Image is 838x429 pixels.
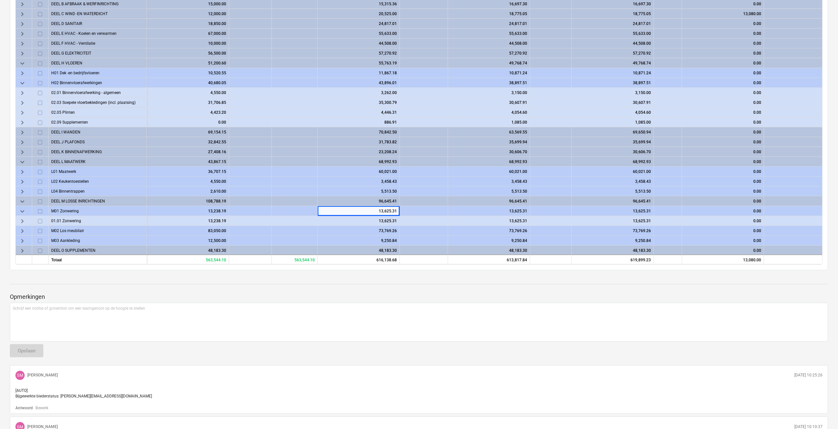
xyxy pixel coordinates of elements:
div: 0.00 [685,48,761,58]
div: 02.05 Plinten [51,107,144,117]
div: 30,606.70 [574,147,651,157]
div: 0.00 [685,226,761,236]
div: 38,897.51 [574,78,651,88]
div: 56,500.00 [150,48,226,58]
div: DEEL M LOSSE INRICHTINGEN [51,196,144,206]
div: 24,817.01 [320,19,397,29]
div: 67,000.00 [150,29,226,38]
div: M01 Zonwering [51,206,144,216]
div: Totaal [49,254,147,264]
div: 20,525.00 [320,9,397,19]
div: 4,446.31 [320,107,397,117]
div: 23,208.24 [320,147,397,157]
div: 0.00 [685,147,761,157]
span: keyboard_arrow_right [18,50,26,58]
div: 0.00 [685,196,761,206]
div: 886.91 [320,117,397,127]
span: keyboard_arrow_right [18,168,26,176]
div: 73,769.26 [320,226,397,236]
span: keyboard_arrow_right [18,227,26,235]
span: keyboard_arrow_right [18,69,26,77]
div: 43,867.15 [150,157,226,167]
span: keyboard_arrow_right [18,0,26,8]
div: 0.00 [685,157,761,167]
div: 12,000.00 [150,9,226,19]
div: 3,262.00 [320,88,397,98]
div: DEEL C WIND -EN WATERDICHT [51,9,144,18]
div: 0.00 [685,246,761,255]
div: 0.00 [685,68,761,78]
div: 0.00 [685,206,761,216]
div: 2,610.00 [150,186,226,196]
div: 13,625.31 [574,206,651,216]
div: 9,250.84 [320,236,397,246]
div: 0.00 [685,88,761,98]
div: 43,896.01 [320,78,397,88]
div: 48,183.30 [451,246,527,255]
div: 69,154.15 [150,127,226,137]
span: SM [17,373,23,378]
span: keyboard_arrow_down [18,207,26,215]
div: 3,150.00 [574,88,651,98]
div: 96,645.41 [451,196,527,206]
div: M02 Los meubilair [51,226,144,235]
div: 563,544.10 [272,254,318,264]
div: DEEL L MAATWERK [51,157,144,166]
div: 48,183.30 [320,246,397,255]
div: 0.00 [685,177,761,186]
div: 11,867.18 [320,68,397,78]
div: Chatwidget [805,397,838,429]
button: Antwoord [15,405,33,411]
div: 9,250.84 [574,236,651,246]
div: 55,633.00 [320,29,397,38]
div: 0.00 [685,78,761,88]
div: 18,775.05 [574,9,651,19]
div: DEEL F HVAC - Ventilatie [51,38,144,48]
div: 613,817.84 [448,254,530,264]
div: 3,150.00 [451,88,527,98]
span: keyboard_arrow_right [18,217,26,225]
div: 4,054.60 [451,107,527,117]
span: keyboard_arrow_down [18,198,26,205]
div: 0.00 [685,29,761,38]
div: 96,645.41 [320,196,397,206]
div: 24,817.01 [574,19,651,29]
p: [PERSON_NAME] [27,372,58,378]
div: 13,625.31 [574,216,651,226]
div: 70,842.50 [320,127,397,137]
div: 3,458.43 [574,177,651,186]
div: 63,569.55 [451,127,527,137]
div: DEEL E HVAC - Koelen en verwarmen [51,29,144,38]
div: 40,680.05 [150,78,226,88]
div: 57,270.92 [451,48,527,58]
span: keyboard_arrow_right [18,30,26,38]
div: 4,550.00 [150,177,226,186]
div: 0.00 [685,107,761,117]
div: 57,270.92 [574,48,651,58]
div: 68,992.93 [451,157,527,167]
span: keyboard_arrow_right [18,109,26,117]
div: 563,544.10 [147,254,229,264]
div: 32,842.55 [150,137,226,147]
div: 0.00 [685,38,761,48]
div: 60,021.00 [320,167,397,177]
div: 24,817.01 [451,19,527,29]
div: 02.01 Binnenvloerafwerking - algemeen [51,88,144,97]
div: 13,625.31 [451,206,527,216]
p: [DATE] 10:25:26 [794,372,823,378]
div: 10,000.00 [150,38,226,48]
div: DEEL G ELEKTRICITEIT [51,48,144,58]
div: 31,783.82 [320,137,397,147]
div: 01.01 Zonwering [51,216,144,226]
div: 0.00 [685,137,761,147]
span: keyboard_arrow_down [18,158,26,166]
div: 0.00 [685,236,761,246]
span: keyboard_arrow_down [18,60,26,67]
span: keyboard_arrow_right [18,237,26,245]
div: 96,645.41 [574,196,651,206]
span: keyboard_arrow_right [18,10,26,18]
div: 30,607.91 [574,98,651,107]
div: 31,706.85 [150,98,226,107]
div: 3,458.43 [320,177,397,186]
